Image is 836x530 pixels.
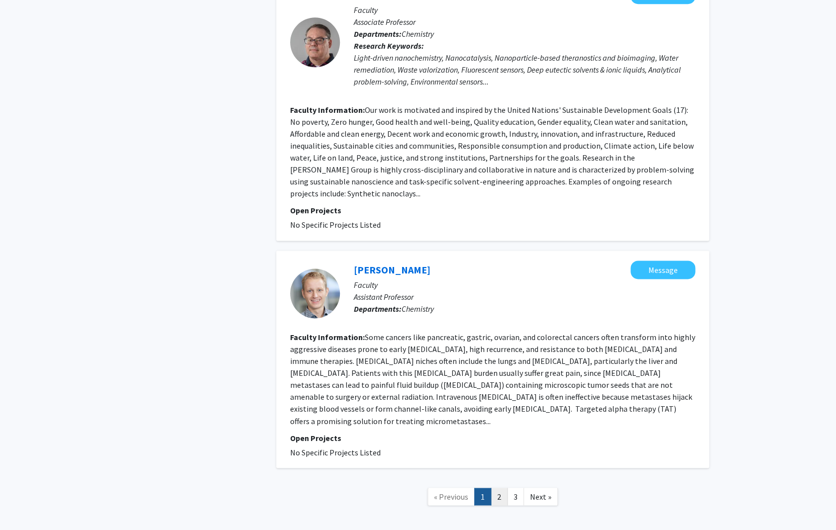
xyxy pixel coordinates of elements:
[354,16,695,28] p: Associate Professor
[354,264,430,276] a: [PERSON_NAME]
[354,279,695,291] p: Faculty
[290,105,365,115] b: Faculty Information:
[290,432,695,443] p: Open Projects
[276,478,709,518] nav: Page navigation
[290,447,381,457] span: No Specific Projects Listed
[290,332,695,426] fg-read-more: Some cancers like pancreatic, gastric, ovarian, and colorectal cancers often transform into highl...
[354,4,695,16] p: Faculty
[523,488,558,505] a: Next
[434,491,468,501] span: « Previous
[507,488,524,505] a: 3
[402,29,434,39] span: Chemistry
[530,491,551,501] span: Next »
[290,204,695,216] p: Open Projects
[7,485,42,523] iframe: Chat
[630,261,695,279] button: Message David Bauer
[354,52,695,88] div: Light-driven nanochemistry, Nanocatalysis, Nanoparticle-based theranostics and bioimaging, Water ...
[290,332,365,342] b: Faculty Information:
[290,220,381,230] span: No Specific Projects Listed
[491,488,508,505] a: 2
[354,291,695,303] p: Assistant Professor
[474,488,491,505] a: 1
[354,29,402,39] b: Departments:
[427,488,475,505] a: Previous Page
[402,304,434,314] span: Chemistry
[290,105,694,198] fg-read-more: Our work is motivated and inspired by the United Nations' Sustainable Development Goals (17): No ...
[354,41,424,51] b: Research Keywords:
[354,304,402,314] b: Departments:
